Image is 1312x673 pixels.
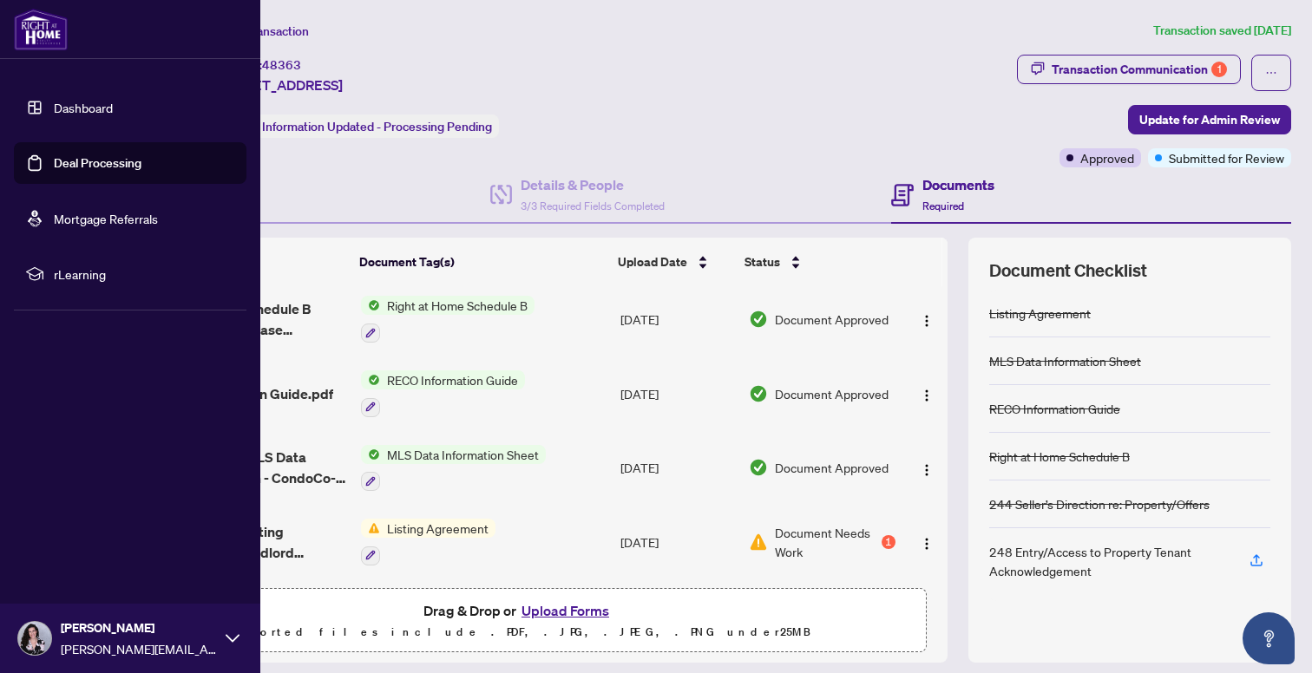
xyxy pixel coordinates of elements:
div: 248 Entry/Access to Property Tenant Acknowledgement [989,542,1229,580]
button: Status IconRECO Information Guide [361,370,525,417]
th: Upload Date [611,238,738,286]
th: Document Tag(s) [352,238,610,286]
button: Logo [913,380,941,408]
img: Document Status [749,384,768,403]
td: [DATE] [613,505,742,579]
span: Required [922,199,964,212]
h4: Documents [922,174,994,195]
img: logo [14,9,68,50]
button: Status IconListing Agreement [361,519,495,565]
span: Listing Agreement [380,519,495,538]
a: Mortgage Referrals [54,211,158,226]
button: Transaction Communication1 [1017,55,1241,84]
span: Update for Admin Review [1139,106,1280,134]
td: [DATE] [613,282,742,356]
span: Information Updated - Processing Pending [262,119,492,134]
div: Right at Home Schedule B [989,447,1130,466]
td: [DATE] [613,431,742,506]
img: Logo [920,537,934,551]
img: Logo [920,389,934,402]
div: RECO Information Guide [989,399,1120,418]
img: Status Icon [361,519,380,538]
span: [PERSON_NAME][EMAIL_ADDRESS][PERSON_NAME][DOMAIN_NAME] [61,639,217,658]
span: Right at Home Schedule B [380,296,535,315]
img: Logo [920,314,934,328]
button: Update for Admin Review [1128,105,1291,134]
img: Status Icon [361,445,380,464]
span: Document Needs Work [775,523,878,561]
img: Document Status [749,310,768,329]
span: [PERSON_NAME] [61,618,217,637]
span: Upload Date [618,252,687,271]
span: Approved [1080,148,1134,167]
p: Supported files include .PDF, .JPG, .JPEG, .PNG under 25 MB [122,622,915,643]
span: ellipsis [1265,67,1277,79]
span: MLS Data Information Sheet [380,445,546,464]
button: Logo [913,528,941,556]
span: Document Approved [775,458,889,477]
div: Transaction Communication [1052,56,1227,83]
span: View Transaction [216,23,309,39]
button: Logo [913,454,941,481]
span: Status [745,252,780,271]
span: Document Checklist [989,258,1147,283]
img: Status Icon [361,370,380,389]
span: Document Approved [775,384,889,403]
div: Listing Agreement [989,304,1091,323]
div: 244 Seller’s Direction re: Property/Offers [989,494,1210,513]
div: 1 [882,535,895,549]
td: [DATE] [613,356,742,431]
img: Profile Icon [18,622,51,655]
span: 48363 [262,57,301,73]
span: Submitted for Review [1169,148,1284,167]
span: 3/3 Required Fields Completed [521,199,665,212]
div: 1 [1211,62,1227,77]
article: Transaction saved [DATE] [1153,21,1291,41]
div: MLS Data Information Sheet [989,351,1141,370]
h4: Details & People [521,174,665,195]
span: RECO Information Guide [380,370,525,389]
button: Upload Forms [516,599,614,622]
img: Logo [920,463,934,477]
button: Status IconMLS Data Information Sheet [361,445,546,492]
span: Document Approved [775,310,889,329]
button: Status IconRight at Home Schedule B [361,296,535,343]
th: Status [738,238,897,286]
img: Document Status [749,458,768,477]
a: Dashboard [54,100,113,115]
a: Deal Processing [54,155,141,171]
span: [STREET_ADDRESS] [215,75,343,95]
button: Open asap [1243,612,1295,664]
span: Drag & Drop or [423,599,614,622]
img: Status Icon [361,296,380,315]
button: Logo [913,305,941,333]
span: rLearning [54,265,234,284]
span: Drag & Drop orUpload FormsSupported files include .PDF, .JPG, .JPEG, .PNG under25MB [112,589,926,653]
div: Status: [215,114,499,138]
img: Document Status [749,533,768,552]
